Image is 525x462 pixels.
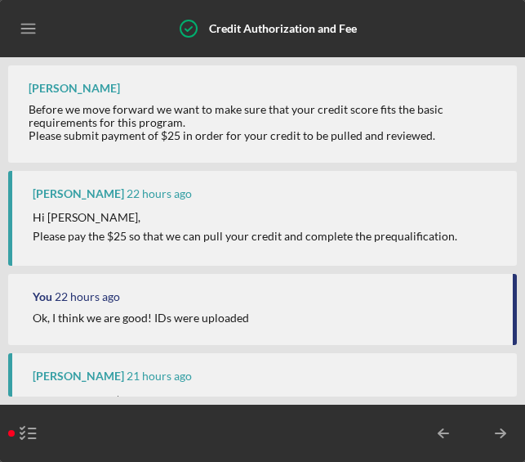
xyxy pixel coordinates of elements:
div: Ok, I think we are good! IDs were uploaded [33,312,249,325]
p: Did you pay the $25 fee? Just want to make sure before I mark it complete. [33,392,407,410]
time: 2025-09-12 20:34 [55,290,120,303]
div: Before we move forward we want to make sure that your credit score fits the basic requirements fo... [29,103,501,129]
time: 2025-09-12 20:09 [127,187,192,200]
p: Please pay the $25 so that we can pull your credit and complete the prequalification. [33,227,457,245]
div: Please submit payment of $25 in order for your credit to be pulled and reviewed. [29,129,501,142]
div: You [33,290,52,303]
p: Hi [PERSON_NAME], [33,209,457,227]
b: Credit Authorization and Fee [209,21,357,35]
time: 2025-09-12 20:53 [127,370,192,383]
div: [PERSON_NAME] [33,187,124,200]
div: [PERSON_NAME] [33,370,124,383]
div: [PERSON_NAME] [29,82,120,95]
